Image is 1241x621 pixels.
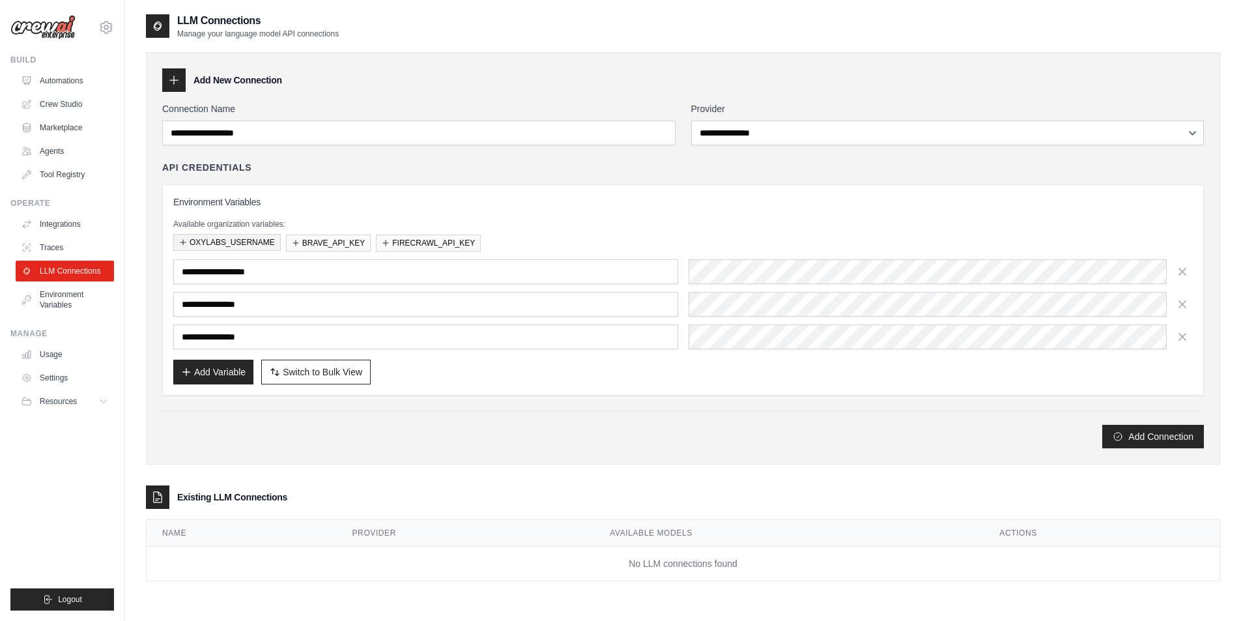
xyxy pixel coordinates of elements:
h4: API Credentials [162,161,251,174]
h3: Add New Connection [193,74,282,87]
a: Agents [16,141,114,162]
th: Provider [337,520,595,547]
span: Logout [58,594,82,605]
a: Usage [16,344,114,365]
button: BRAVE_API_KEY [286,235,371,252]
h2: LLM Connections [177,13,339,29]
a: Environment Variables [16,284,114,315]
h3: Existing LLM Connections [177,491,287,504]
div: Operate [10,198,114,209]
th: Actions [984,520,1220,547]
label: Connection Name [162,102,676,115]
a: Automations [16,70,114,91]
a: Traces [16,237,114,258]
button: Add Connection [1102,425,1204,448]
label: Provider [691,102,1205,115]
h3: Environment Variables [173,195,1193,209]
span: Switch to Bulk View [283,366,362,379]
button: Switch to Bulk View [261,360,371,384]
img: Logo [10,15,76,40]
div: Build [10,55,114,65]
th: Name [147,520,337,547]
a: Crew Studio [16,94,114,115]
a: LLM Connections [16,261,114,282]
p: Available organization variables: [173,219,1193,229]
p: Manage your language model API connections [177,29,339,39]
a: Marketplace [16,117,114,138]
a: Tool Registry [16,164,114,185]
div: Manage [10,328,114,339]
td: No LLM connections found [147,547,1220,581]
span: Resources [40,396,77,407]
button: Add Variable [173,360,253,384]
a: Integrations [16,214,114,235]
button: OXYLABS_USERNAME [173,234,281,251]
button: Resources [16,391,114,412]
button: FIRECRAWL_API_KEY [376,235,481,252]
th: Available Models [594,520,984,547]
button: Logout [10,588,114,611]
a: Settings [16,368,114,388]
